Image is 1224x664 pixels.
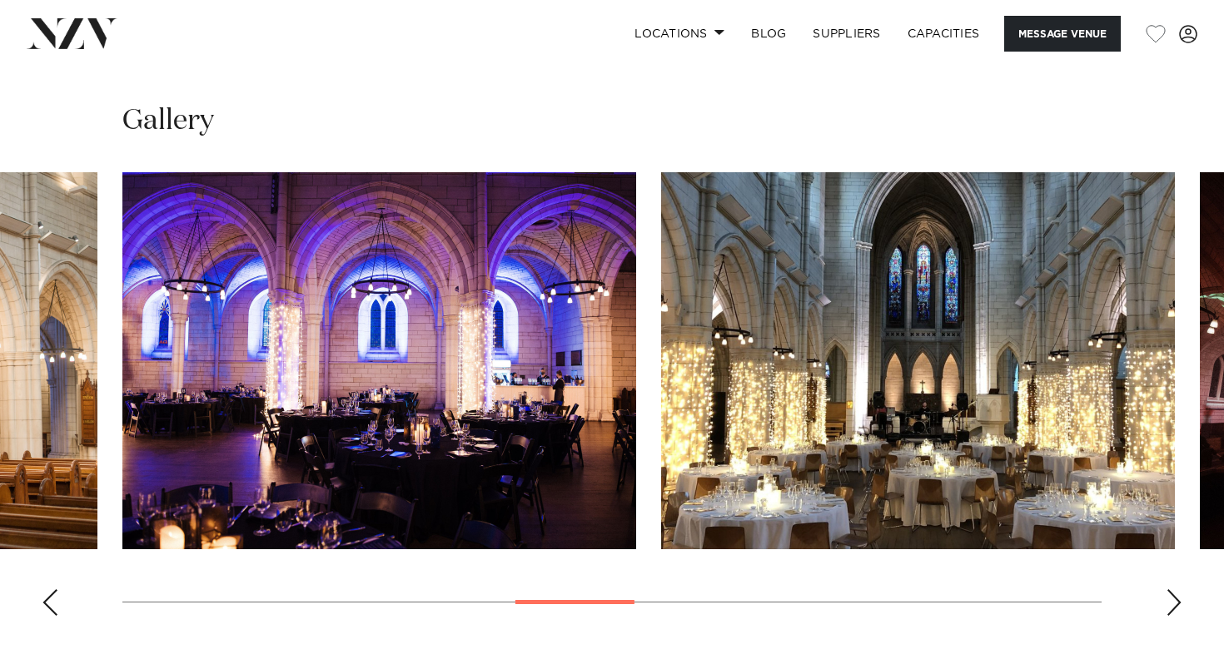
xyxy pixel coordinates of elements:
swiper-slide: 7 / 15 [122,172,636,549]
h2: Gallery [122,102,214,140]
a: BLOG [738,16,799,52]
a: Capacities [894,16,993,52]
a: SUPPLIERS [799,16,893,52]
img: nzv-logo.png [27,18,117,48]
button: Message Venue [1004,16,1121,52]
a: Locations [621,16,738,52]
swiper-slide: 8 / 15 [661,172,1175,549]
